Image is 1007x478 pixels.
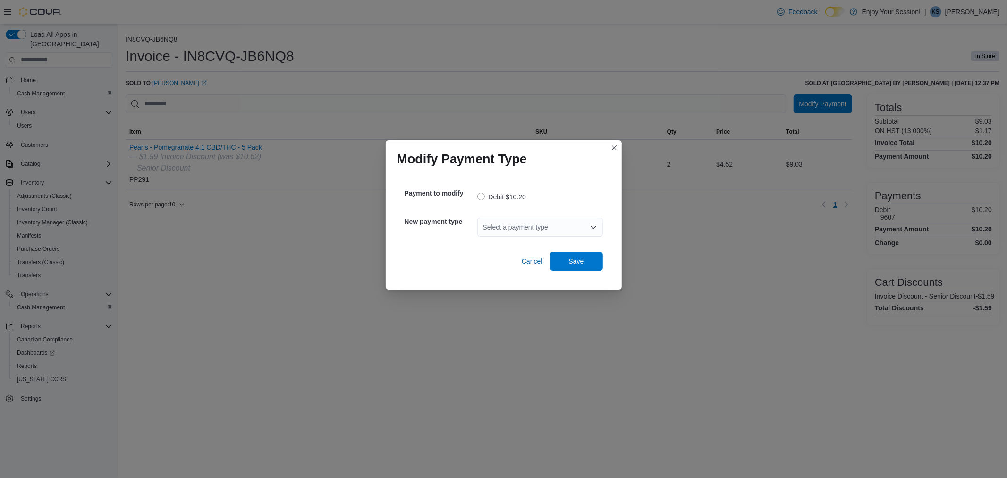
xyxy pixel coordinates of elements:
[405,184,475,203] h5: Payment to modify
[405,212,475,231] h5: New payment type
[397,152,527,167] h1: Modify Payment Type
[550,252,603,271] button: Save
[609,142,620,154] button: Closes this modal window
[569,256,584,266] span: Save
[477,191,526,203] label: Debit $10.20
[483,222,484,233] input: Accessible screen reader label
[590,223,597,231] button: Open list of options
[522,256,542,266] span: Cancel
[518,252,546,271] button: Cancel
